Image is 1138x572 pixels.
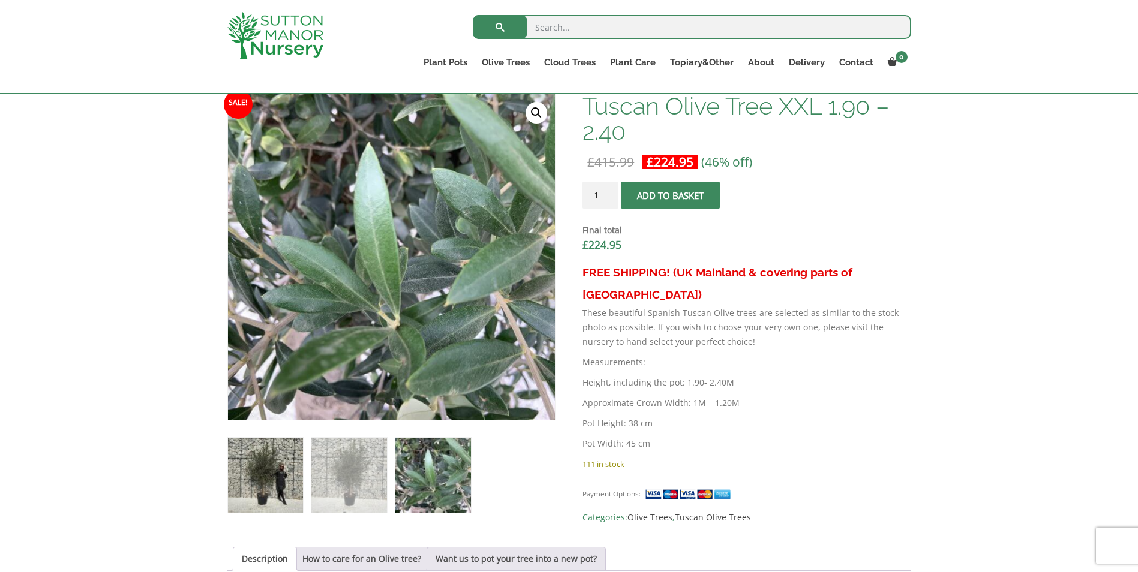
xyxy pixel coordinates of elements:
[228,438,303,513] img: Tuscan Olive Tree XXL 1.90 - 2.40
[526,102,547,124] a: View full-screen image gallery
[645,488,735,501] img: payment supported
[311,438,386,513] img: Tuscan Olive Tree XXL 1.90 - 2.40 - Image 2
[475,54,537,71] a: Olive Trees
[621,182,720,209] button: Add to basket
[582,510,911,525] span: Categories: ,
[582,355,911,369] p: Measurements:
[647,153,654,170] span: £
[701,153,752,170] span: (46% off)
[582,416,911,430] p: Pot Height: 38 cm
[582,375,911,390] p: Height, including the pot: 1.90- 2.40M
[587,153,634,170] bdi: 415.99
[227,12,323,59] img: logo
[395,438,470,513] img: Tuscan Olive Tree XXL 1.90 - 2.40 - Image 3
[896,51,908,63] span: 0
[224,90,253,119] span: Sale!
[582,223,911,237] dt: Final total
[436,547,597,570] a: Want us to pot your tree into a new pot?
[582,396,911,410] p: Approximate Crown Width: 1M – 1.20M
[582,94,911,144] h1: Tuscan Olive Tree XXL 1.90 – 2.40
[881,54,911,71] a: 0
[832,54,881,71] a: Contact
[537,54,603,71] a: Cloud Trees
[741,54,782,71] a: About
[582,261,911,306] h3: FREE SHIPPING! (UK Mainland & covering parts of [GEOGRAPHIC_DATA])
[587,153,594,170] span: £
[416,54,475,71] a: Plant Pots
[242,547,288,570] a: Description
[582,306,911,349] p: These beautiful Spanish Tuscan Olive trees are selected as similar to the stock photo as possible...
[473,15,911,39] input: Search...
[675,511,751,523] a: Tuscan Olive Trees
[627,511,672,523] a: Olive Trees
[582,457,911,471] p: 111 in stock
[582,237,588,252] span: £
[582,182,618,209] input: Product quantity
[663,54,741,71] a: Topiary&Other
[782,54,832,71] a: Delivery
[647,153,693,170] bdi: 224.95
[302,547,421,570] a: How to care for an Olive tree?
[582,436,911,451] p: Pot Width: 45 cm
[582,489,641,498] small: Payment Options:
[603,54,663,71] a: Plant Care
[582,237,621,252] bdi: 224.95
